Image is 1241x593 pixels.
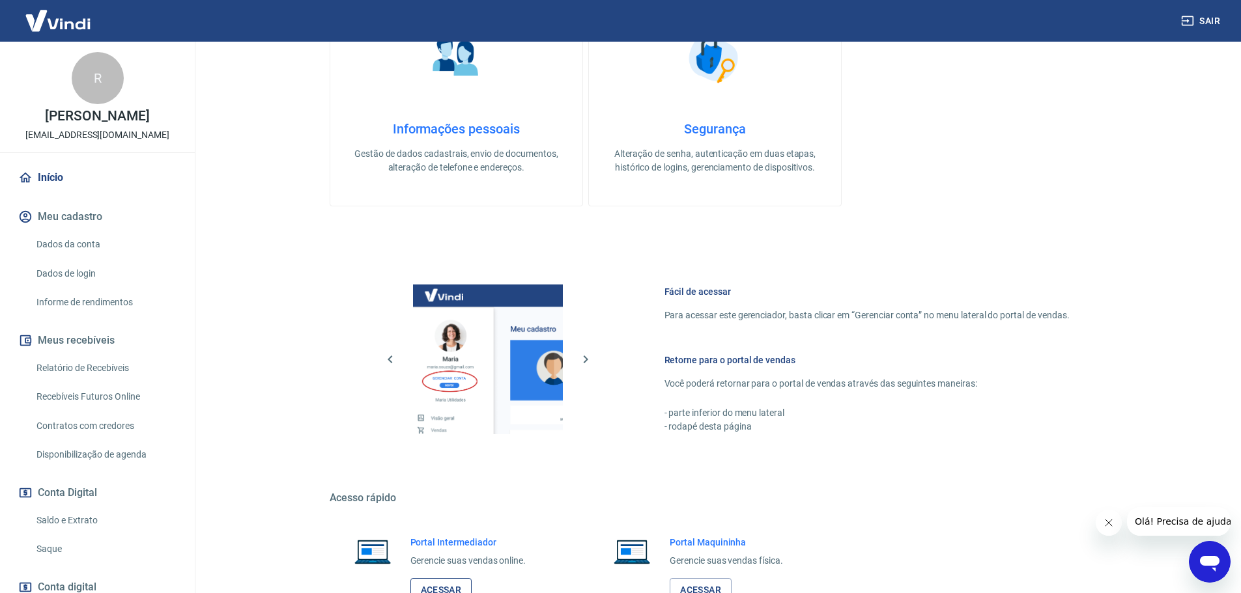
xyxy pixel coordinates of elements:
p: [EMAIL_ADDRESS][DOMAIN_NAME] [25,128,169,142]
a: Contratos com credores [31,413,179,439]
h4: Segurança [610,121,820,137]
img: Imagem da dashboard mostrando o botão de gerenciar conta na sidebar no lado esquerdo [413,284,563,434]
iframe: Botão para abrir a janela de mensagens [1189,541,1231,583]
a: Relatório de Recebíveis [31,355,179,381]
span: Olá! Precisa de ajuda? [8,9,109,20]
a: Início [16,163,179,192]
h6: Fácil de acessar [664,285,1070,298]
p: - parte inferior do menu lateral [664,406,1070,420]
a: Disponibilização de agenda [31,441,179,468]
h6: Portal Intermediador [410,536,526,549]
a: Saldo e Extrato [31,507,179,534]
a: Informe de rendimentos [31,289,179,316]
h5: Acesso rápido [330,491,1101,504]
img: Imagem de um notebook aberto [345,536,400,567]
button: Conta Digital [16,478,179,507]
h4: Informações pessoais [351,121,562,137]
iframe: Fechar mensagem [1096,510,1122,536]
h6: Retorne para o portal de vendas [664,353,1070,366]
p: Para acessar este gerenciador, basta clicar em “Gerenciar conta” no menu lateral do portal de ven... [664,309,1070,322]
p: Gestão de dados cadastrais, envio de documentos, alteração de telefone e endereços. [351,147,562,174]
a: Recebíveis Futuros Online [31,383,179,410]
a: Saque [31,536,179,562]
h6: Portal Maquininha [670,536,783,549]
p: - rodapé desta página [664,420,1070,434]
img: Informações pessoais [423,25,489,90]
p: Alteração de senha, autenticação em duas etapas, histórico de logins, gerenciamento de dispositivos. [610,147,820,174]
iframe: Mensagem da empresa [1127,507,1231,536]
p: Gerencie suas vendas online. [410,554,526,568]
img: Imagem de um notebook aberto [605,536,659,567]
p: [PERSON_NAME] [45,109,149,123]
img: Vindi [16,1,100,40]
button: Sair [1178,9,1225,33]
button: Meus recebíveis [16,326,179,355]
p: Gerencie suas vendas física. [670,554,783,568]
a: Dados da conta [31,231,179,258]
img: Segurança [682,25,747,90]
div: R [72,52,124,104]
button: Meu cadastro [16,202,179,231]
p: Você poderá retornar para o portal de vendas através das seguintes maneiras: [664,377,1070,391]
a: Dados de login [31,260,179,287]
